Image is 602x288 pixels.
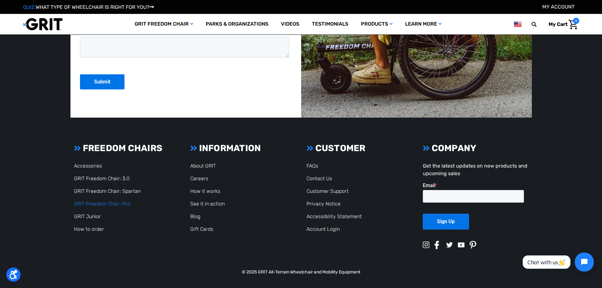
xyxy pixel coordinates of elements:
[307,163,318,169] a: FAQs
[106,26,140,32] span: Phone Number
[307,213,362,219] a: Accessibility Statement
[307,143,411,154] h3: CUSTOMER
[74,175,130,181] a: GRIT Freedom Chair: 3.0
[74,188,141,194] a: GRIT Freedom Chair: Spartan
[514,20,521,28] img: us.png
[423,182,528,235] iframe: Form 1
[544,18,579,31] a: Cart with 0 items
[70,269,532,275] p: © 2025 GRIT All-Terrain Wheelchair and Mobility Equipment
[307,188,349,194] a: Customer Support
[307,201,341,207] a: Privacy Notice
[190,201,225,207] a: See it in action
[128,14,199,34] a: GRIT Freedom Chair
[423,162,528,177] p: Get the latest updates on new products and upcoming sales
[190,175,208,181] a: Careers
[190,188,220,194] a: How it works
[549,21,568,27] span: My Cart
[569,20,578,29] img: Cart
[446,242,453,248] img: twitter
[74,226,104,232] a: How to order
[190,226,213,232] a: Gift Cards
[23,4,154,10] a: QUIZ:WHAT TYPE OF WHEELCHAIR IS RIGHT FOR YOU?
[74,143,179,154] h3: FREEDOM CHAIRS
[573,18,579,24] span: 0
[435,241,439,249] img: facebook
[190,163,216,169] a: About GRIT
[307,226,340,232] a: Account Login
[190,213,200,219] a: Blog
[355,14,399,34] a: Products
[199,14,275,34] a: Parks & Organizations
[399,14,448,34] a: Learn More
[458,242,465,248] img: youtube
[74,163,102,169] a: Accessories
[74,201,130,207] a: GRIT Freedom Chair: Pro
[470,241,476,249] img: pinterest
[74,213,101,219] a: GRIT Junior
[516,247,599,277] iframe: Tidio Chat
[542,4,575,10] a: Account
[190,143,295,154] h3: INFORMATION
[307,175,332,181] a: Contact Us
[423,242,429,248] img: instagram
[23,4,36,10] span: QUIZ:
[275,14,306,34] a: Videos
[23,18,63,31] img: GRIT All-Terrain Wheelchair and Mobility Equipment
[534,18,544,31] input: Search
[306,14,355,34] a: Testimonials
[423,143,528,154] h3: COMPANY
